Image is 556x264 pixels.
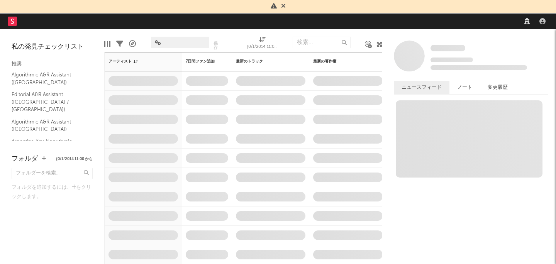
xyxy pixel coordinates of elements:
[431,65,527,70] span: 先週のファン数: {0/人
[247,33,278,55] div: {0/1/2014 11:00 から
[431,45,465,51] span: Some Artist
[12,90,85,114] a: Editorial A&R Assistant ([GEOGRAPHIC_DATA] / [GEOGRAPHIC_DATA])
[12,71,85,86] a: Algorithmic A&R Assistant ([GEOGRAPHIC_DATA])
[12,59,93,69] div: 推奨
[236,59,294,64] div: 最新のトラック
[293,37,351,48] input: 検索...
[104,33,110,55] div: 列の編集
[12,183,93,201] div: フォルダを追加するには、 をクリックします。
[449,81,480,94] button: ノート
[12,154,38,164] div: フォルダ
[12,137,85,153] a: Argentina Key Algorithmic Charts
[12,42,93,52] div: 私の発見チェックリスト
[12,118,85,134] a: Algorithmic A&R Assistant ([GEOGRAPHIC_DATA])
[56,157,93,161] button: {0/1/2014 11:00 から
[431,44,465,52] a: Some Artist
[116,33,123,55] div: フィルター
[129,33,136,55] div: A&Rパイプライン
[313,59,371,64] div: 最新の著作権
[12,168,93,179] input: フォルダーを検索...
[108,59,166,64] div: アーティスト
[480,81,515,94] button: 変更履歴
[281,3,286,10] span: 却下する
[186,59,215,64] span: 7日間ファン追加
[247,42,278,52] div: {0/1/2014 11:00 から
[431,58,473,62] span: 追跡開始日: {0/0/0/
[394,81,449,94] button: ニュースフィード
[212,41,220,50] button: 保存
